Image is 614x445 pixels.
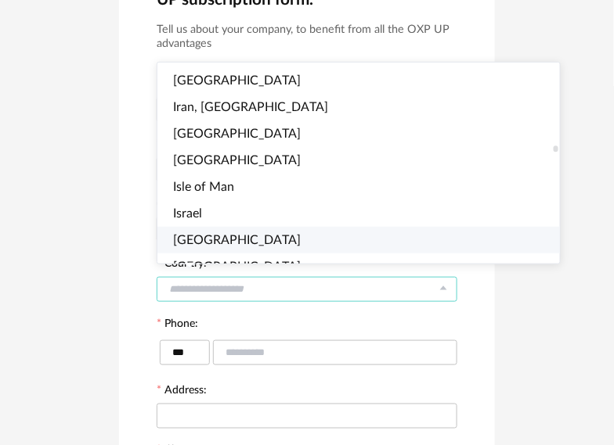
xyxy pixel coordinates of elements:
label: Phone: [157,318,198,332]
span: Isle of Man [173,181,234,193]
h3: Tell us about your company, to benefit from all the OXP UP advantages [157,23,457,52]
span: Iran, [GEOGRAPHIC_DATA] [173,101,328,113]
span: Israel [173,207,202,220]
span: [GEOGRAPHIC_DATA] [173,127,301,140]
span: [GEOGRAPHIC_DATA] [173,74,301,87]
span: [GEOGRAPHIC_DATA] [173,154,301,167]
label: Country: [157,258,207,272]
span: [GEOGRAPHIC_DATA] [173,234,301,246]
label: Address: [157,385,207,399]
